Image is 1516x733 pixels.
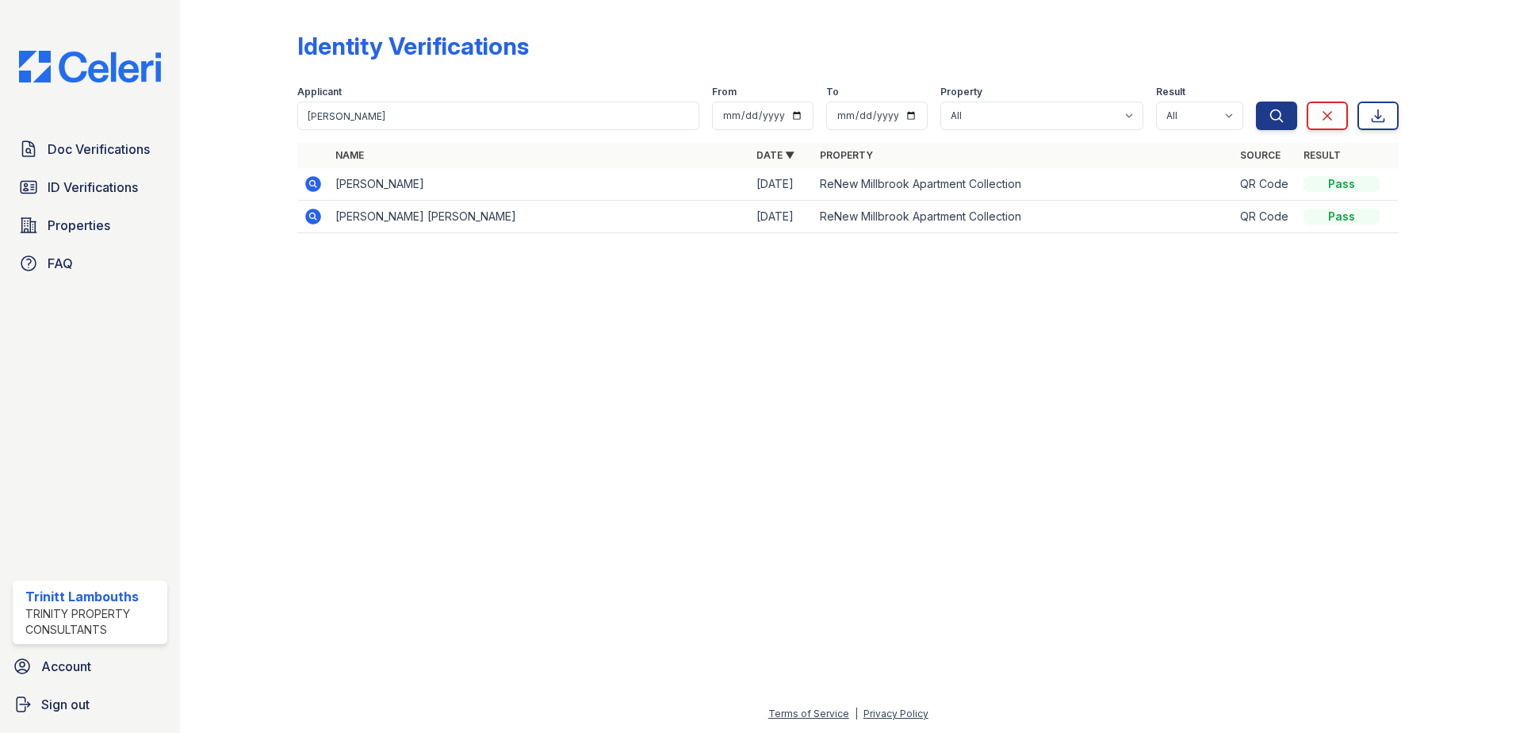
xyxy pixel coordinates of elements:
label: Result [1156,86,1185,98]
span: Account [41,657,91,676]
a: Sign out [6,689,174,720]
a: Date ▼ [756,149,794,161]
a: Source [1240,149,1281,161]
a: Property [820,149,873,161]
a: Account [6,650,174,682]
a: Doc Verifications [13,133,167,165]
a: Terms of Service [768,708,849,720]
div: Trinitt Lambouths [25,587,161,606]
td: ReNew Millbrook Apartment Collection [814,168,1235,201]
span: ID Verifications [48,178,138,197]
input: Search by name or phone number [297,102,699,130]
div: | [855,708,858,720]
td: QR Code [1234,168,1297,201]
span: Sign out [41,695,90,714]
label: From [712,86,737,98]
td: [DATE] [750,201,814,233]
label: Applicant [297,86,342,98]
span: Properties [48,216,110,235]
td: QR Code [1234,201,1297,233]
td: ReNew Millbrook Apartment Collection [814,201,1235,233]
td: [PERSON_NAME] [PERSON_NAME] [329,201,750,233]
a: Privacy Policy [863,708,928,720]
a: Result [1304,149,1341,161]
div: Pass [1304,176,1380,192]
div: Pass [1304,209,1380,225]
label: To [826,86,839,98]
a: FAQ [13,248,167,279]
td: [DATE] [750,168,814,201]
span: Doc Verifications [48,140,150,159]
td: [PERSON_NAME] [329,168,750,201]
a: Properties [13,209,167,241]
label: Property [940,86,982,98]
div: Trinity Property Consultants [25,606,161,638]
a: Name [335,149,364,161]
div: Identity Verifications [297,32,529,60]
span: FAQ [48,254,73,273]
a: ID Verifications [13,171,167,203]
img: CE_Logo_Blue-a8612792a0a2168367f1c8372b55b34899dd931a85d93a1a3d3e32e68fde9ad4.png [6,51,174,83]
